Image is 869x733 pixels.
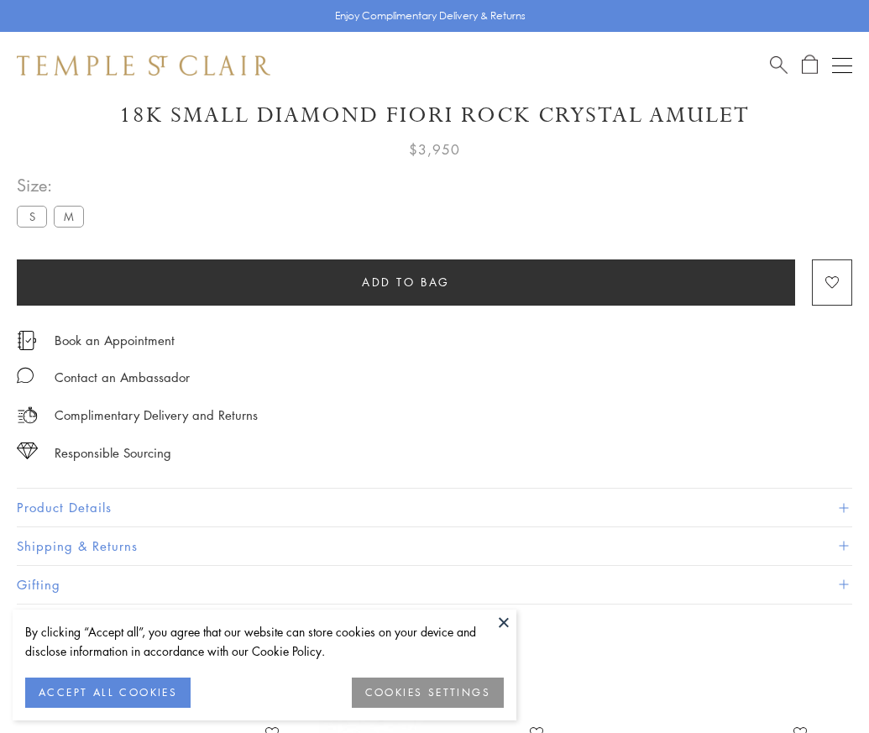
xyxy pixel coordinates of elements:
div: By clicking “Accept all”, you agree that our website can store cookies on your device and disclos... [25,622,504,661]
img: icon_appointment.svg [17,331,37,350]
button: COOKIES SETTINGS [352,678,504,708]
img: MessageIcon-01_2.svg [17,367,34,384]
h1: 18K Small Diamond Fiori Rock Crystal Amulet [17,101,852,130]
a: Open Shopping Bag [802,55,818,76]
button: Gifting [17,566,852,604]
button: Product Details [17,489,852,526]
button: ACCEPT ALL COOKIES [25,678,191,708]
img: icon_sourcing.svg [17,442,38,459]
span: Size: [17,171,91,199]
p: Enjoy Complimentary Delivery & Returns [335,8,526,24]
a: Book an Appointment [55,331,175,349]
div: Responsible Sourcing [55,442,171,463]
div: Contact an Ambassador [55,367,190,388]
label: S [17,206,47,227]
button: Open navigation [832,55,852,76]
button: Shipping & Returns [17,527,852,565]
span: $3,950 [409,139,460,160]
span: Add to bag [362,273,450,291]
img: icon_delivery.svg [17,405,38,426]
a: Search [770,55,788,76]
img: Temple St. Clair [17,55,270,76]
p: Complimentary Delivery and Returns [55,405,258,426]
label: M [54,206,84,227]
button: Add to bag [17,259,795,306]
